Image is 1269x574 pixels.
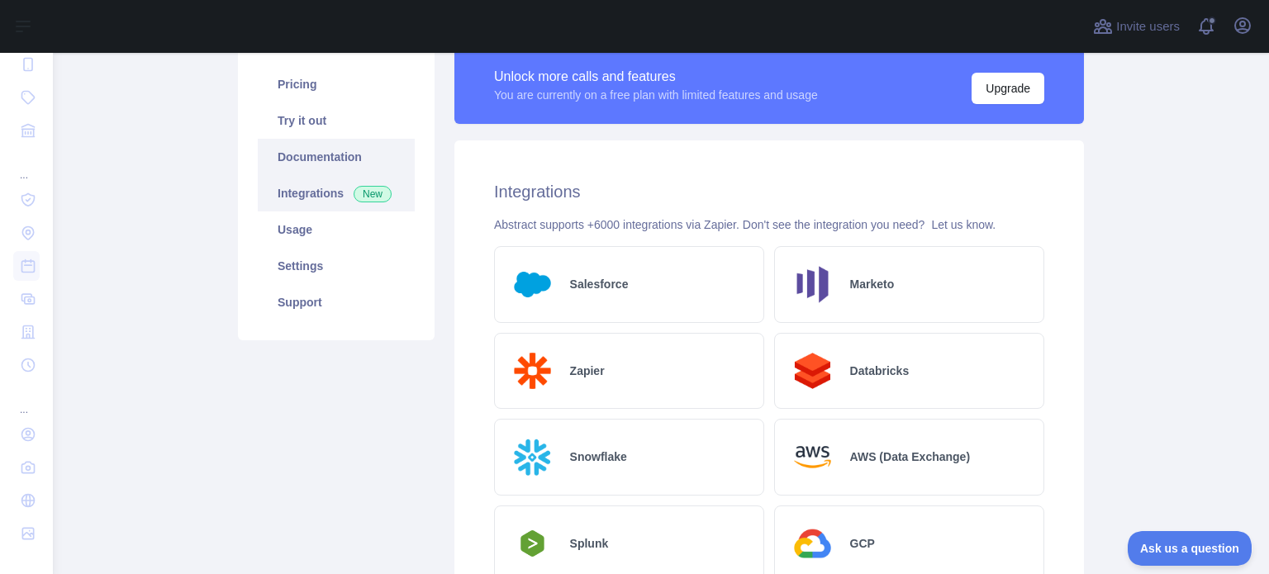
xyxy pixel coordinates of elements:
[972,73,1044,104] button: Upgrade
[850,363,910,379] h2: Databricks
[494,216,1044,233] div: Abstract supports +6000 integrations via Zapier. Don't see the integration you need?
[850,448,970,465] h2: AWS (Data Exchange)
[508,525,557,562] img: Logo
[13,383,40,416] div: ...
[508,260,557,309] img: Logo
[1128,531,1252,566] iframe: Toggle Customer Support
[850,276,895,292] h2: Marketo
[494,180,1044,203] h2: Integrations
[850,535,875,552] h2: GCP
[788,433,837,481] img: Logo
[1116,17,1180,36] span: Invite users
[13,149,40,182] div: ...
[494,87,818,103] div: You are currently on a free plan with limited features and usage
[570,276,629,292] h2: Salesforce
[570,448,627,465] h2: Snowflake
[788,260,837,309] img: Logo
[788,347,837,396] img: Logo
[508,347,557,396] img: Logo
[258,211,415,248] a: Usage
[931,216,996,233] button: Let us know.
[570,535,609,552] h2: Splunk
[570,363,605,379] h2: Zapier
[788,519,837,568] img: Logo
[494,67,818,87] div: Unlock more calls and features
[1090,13,1183,40] button: Invite users
[258,284,415,320] a: Support
[258,66,415,102] a: Pricing
[508,433,557,481] img: Logo
[258,102,415,139] a: Try it out
[354,186,392,202] span: New
[258,248,415,284] a: Settings
[258,175,415,211] a: Integrations New
[258,139,415,175] a: Documentation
